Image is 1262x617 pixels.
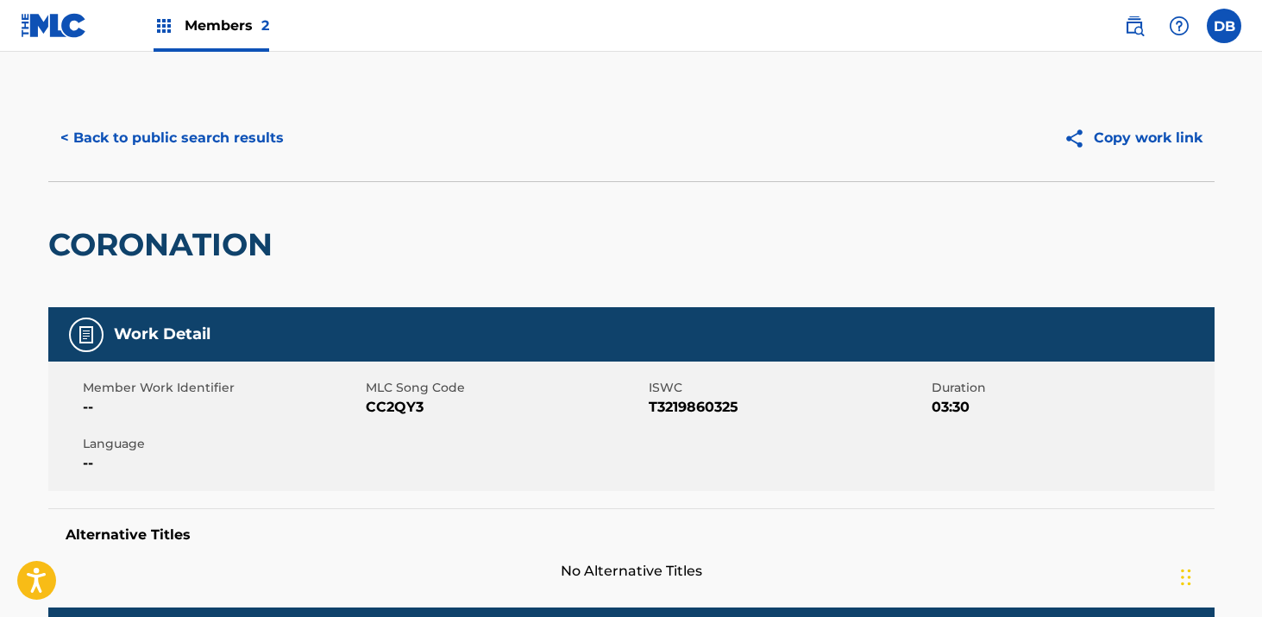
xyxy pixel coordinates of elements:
span: 2 [261,17,269,34]
img: Copy work link [1064,128,1094,149]
span: -- [83,397,361,418]
img: help [1169,16,1190,36]
button: < Back to public search results [48,116,296,160]
span: No Alternative Titles [48,561,1215,582]
span: Members [185,16,269,35]
span: 03:30 [932,397,1210,418]
img: Top Rightsholders [154,16,174,36]
span: CC2QY3 [366,397,644,418]
span: Language [83,435,361,453]
img: Work Detail [76,324,97,345]
span: T3219860325 [649,397,927,418]
img: search [1124,16,1145,36]
div: User Menu [1207,9,1241,43]
img: MLC Logo [21,13,87,38]
span: ISWC [649,379,927,397]
h2: CORONATION [48,225,281,264]
div: Help [1162,9,1196,43]
h5: Work Detail [114,324,210,344]
button: Copy work link [1052,116,1215,160]
span: -- [83,453,361,474]
iframe: Resource Center [1214,382,1262,521]
span: Member Work Identifier [83,379,361,397]
iframe: Chat Widget [1176,534,1262,617]
a: Public Search [1117,9,1152,43]
h5: Alternative Titles [66,526,1197,544]
span: MLC Song Code [366,379,644,397]
div: Drag [1181,551,1191,603]
span: Duration [932,379,1210,397]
